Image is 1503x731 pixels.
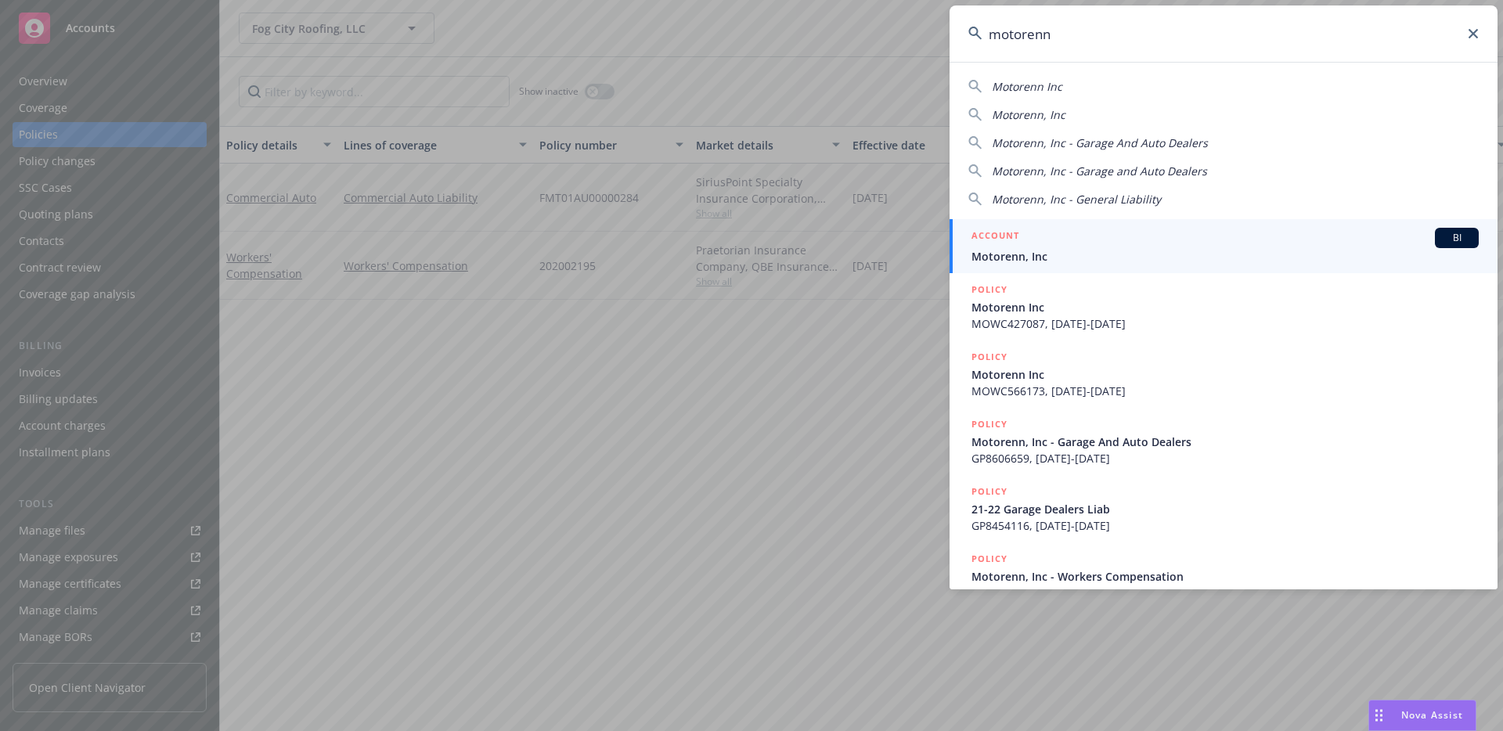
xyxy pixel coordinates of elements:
a: POLICYMotorenn IncMOWC427087, [DATE]-[DATE] [950,273,1498,340]
span: Motorenn Inc [971,366,1479,383]
a: ACCOUNTBIMotorenn, Inc [950,219,1498,273]
span: Motorenn, Inc - Garage And Auto Dealers [992,135,1208,150]
span: 21-22 Garage Dealers Liab [971,501,1479,517]
span: Motorenn, Inc [992,107,1065,122]
span: MOWC427087, [DATE]-[DATE] [971,315,1479,332]
a: POLICYMotorenn IncMOWC566173, [DATE]-[DATE] [950,340,1498,408]
span: GP8606659, [DATE]-[DATE] [971,450,1479,466]
span: BI [1441,231,1472,245]
a: POLICYMotorenn, Inc - Workers CompensationMOWC235772, [DATE]-[DATE] [950,542,1498,610]
span: Motorenn Inc [992,79,1062,94]
input: Search... [950,5,1498,62]
h5: POLICY [971,484,1007,499]
div: Drag to move [1369,700,1389,730]
h5: POLICY [971,416,1007,432]
button: Nova Assist [1368,700,1476,731]
h5: POLICY [971,551,1007,567]
span: Motorenn, Inc - General Liability [992,192,1161,207]
a: POLICY21-22 Garage Dealers LiabGP8454116, [DATE]-[DATE] [950,475,1498,542]
h5: POLICY [971,282,1007,297]
span: Motorenn, Inc - Garage and Auto Dealers [992,164,1207,178]
h5: POLICY [971,349,1007,365]
span: MOWC235772, [DATE]-[DATE] [971,585,1479,601]
span: MOWC566173, [DATE]-[DATE] [971,383,1479,399]
h5: ACCOUNT [971,228,1019,247]
span: Motorenn, Inc - Workers Compensation [971,568,1479,585]
a: POLICYMotorenn, Inc - Garage And Auto DealersGP8606659, [DATE]-[DATE] [950,408,1498,475]
span: GP8454116, [DATE]-[DATE] [971,517,1479,534]
span: Motorenn, Inc - Garage And Auto Dealers [971,434,1479,450]
span: Nova Assist [1401,708,1463,722]
span: Motorenn, Inc [971,248,1479,265]
span: Motorenn Inc [971,299,1479,315]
